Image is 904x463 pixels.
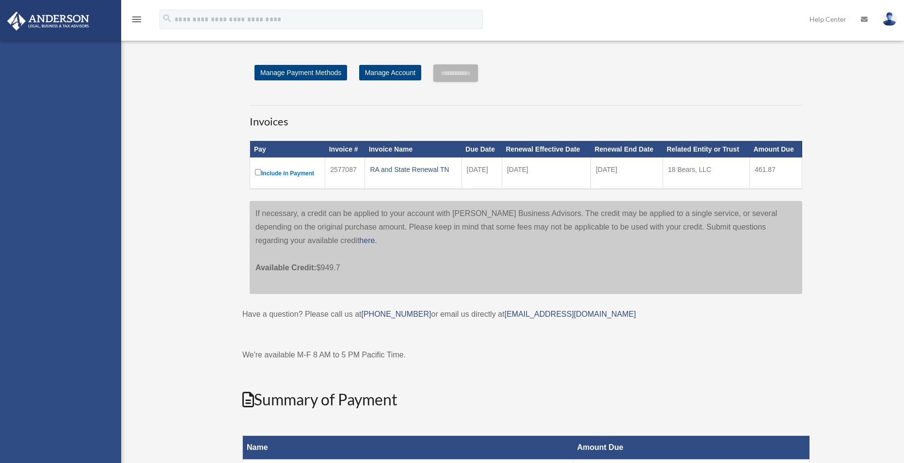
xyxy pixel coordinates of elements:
[250,141,325,157] th: Pay
[255,167,320,179] label: Include in Payment
[162,13,173,24] i: search
[359,65,421,80] a: Manage Account
[591,157,663,189] td: [DATE]
[4,12,92,31] img: Anderson Advisors Platinum Portal
[325,157,365,189] td: 2577087
[243,436,573,460] th: Name
[325,141,365,157] th: Invoice #
[255,247,796,275] p: $949.7
[663,157,749,189] td: 18 Bears, LLC
[242,348,809,362] p: We're available M-F 8 AM to 5 PM Pacific Time.
[255,263,317,272] span: Available Credit:
[255,169,261,175] input: Include in Payment
[749,141,802,157] th: Amount Due
[250,201,802,294] div: If necessary, a credit can be applied to your account with [PERSON_NAME] Business Advisors. The c...
[461,141,502,157] th: Due Date
[502,157,590,189] td: [DATE]
[365,141,461,157] th: Invoice Name
[573,436,809,460] th: Amount Due
[502,141,590,157] th: Renewal Effective Date
[882,12,897,26] img: User Pic
[591,141,663,157] th: Renewal End Date
[370,163,456,176] div: RA and State Renewal TN
[254,65,347,80] a: Manage Payment Methods
[242,308,809,321] p: Have a question? Please call us at or email us directly at
[242,389,809,411] h2: Summary of Payment
[361,310,431,318] a: [PHONE_NUMBER]
[461,157,502,189] td: [DATE]
[749,157,802,189] td: 461.87
[663,141,749,157] th: Related Entity or Trust
[250,105,802,129] h3: Invoices
[131,17,143,25] a: menu
[131,14,143,25] i: menu
[359,236,377,245] a: here.
[505,310,636,318] a: [EMAIL_ADDRESS][DOMAIN_NAME]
